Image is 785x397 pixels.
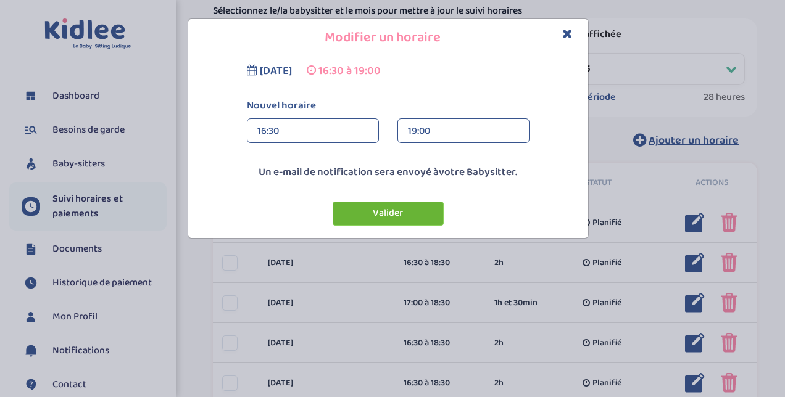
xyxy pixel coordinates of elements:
button: Close [562,27,573,41]
span: votre Babysitter. [439,164,517,181]
p: Un e-mail de notification sera envoyé à [191,165,585,181]
span: [DATE] [260,62,292,80]
label: Nouvel horaire [238,98,539,114]
div: 16:30 [257,119,368,144]
span: 16:30 à 19:00 [318,62,381,80]
button: Valider [333,202,444,226]
h4: Modifier un horaire [197,28,579,47]
div: 19:00 [408,119,519,144]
